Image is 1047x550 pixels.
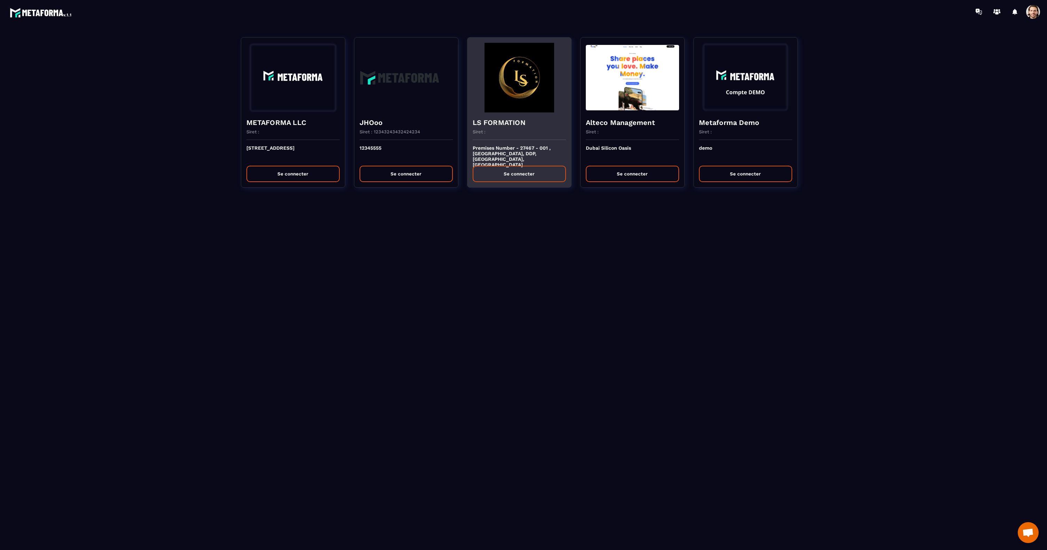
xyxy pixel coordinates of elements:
[360,166,453,182] button: Se connecter
[699,166,792,182] button: Se connecter
[473,166,566,182] button: Se connecter
[699,129,712,134] p: Siret :
[10,6,72,19] img: logo
[473,118,566,127] h4: LS FORMATION
[586,118,679,127] h4: Alteco Management
[246,43,340,112] img: funnel-background
[699,118,792,127] h4: Metaforma Demo
[473,129,486,134] p: Siret :
[473,43,566,112] img: funnel-background
[360,43,453,112] img: funnel-background
[1018,522,1039,543] a: Mở cuộc trò chuyện
[246,145,340,160] p: [STREET_ADDRESS]
[586,129,599,134] p: Siret :
[586,43,679,112] img: funnel-background
[360,118,453,127] h4: JHOoo
[246,118,340,127] h4: METAFORMA LLC
[473,145,566,160] p: Premises Number - 27467 - 001 , [GEOGRAPHIC_DATA], DDP, [GEOGRAPHIC_DATA], [GEOGRAPHIC_DATA]
[586,145,679,160] p: Dubai Silicon Oasis
[360,145,453,160] p: 12345555
[699,145,792,160] p: demo
[699,43,792,112] img: funnel-background
[246,166,340,182] button: Se connecter
[360,129,420,134] p: Siret : 12343243432424234
[246,129,259,134] p: Siret :
[586,166,679,182] button: Se connecter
